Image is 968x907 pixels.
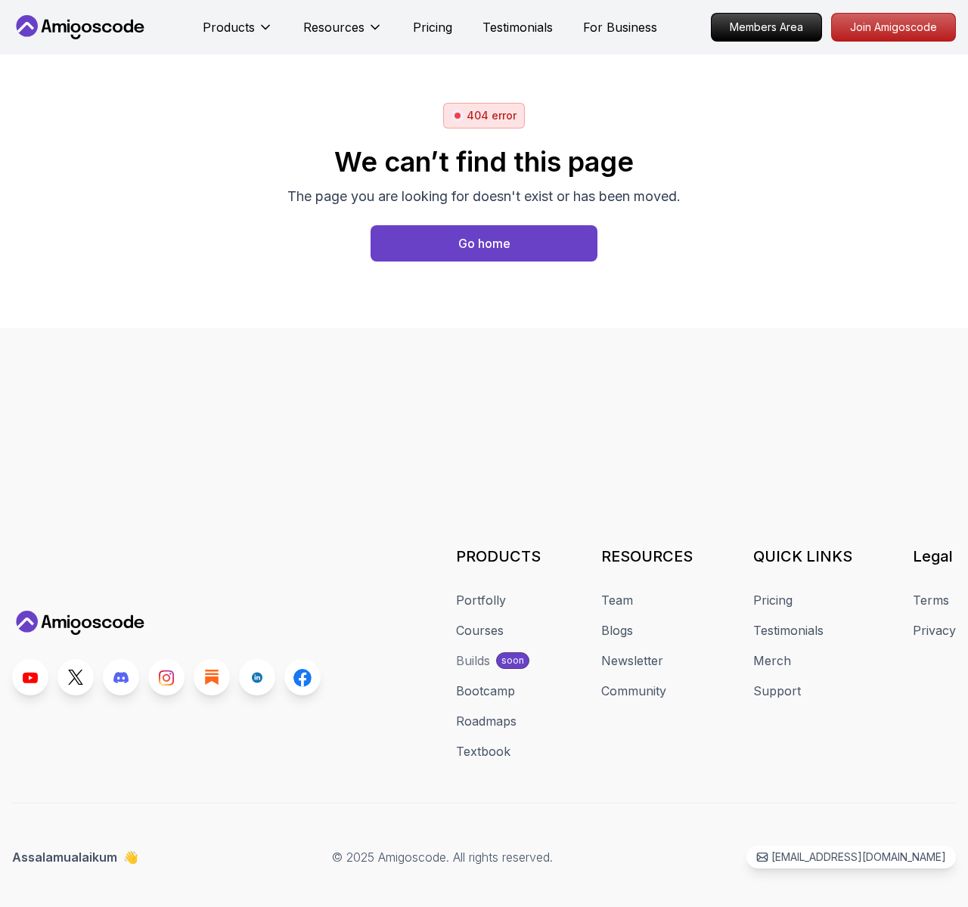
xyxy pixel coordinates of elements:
a: Blog link [194,659,230,695]
button: Go home [371,225,597,262]
a: Testimonials [482,18,553,36]
p: soon [501,655,524,667]
a: LinkedIn link [239,659,275,695]
p: [EMAIL_ADDRESS][DOMAIN_NAME] [771,850,946,865]
a: Support [753,682,801,700]
a: Roadmaps [456,712,517,730]
a: Home page [371,225,597,262]
h2: We can’t find this page [287,147,681,177]
button: Products [203,18,273,48]
a: Facebook link [284,659,321,695]
a: [EMAIL_ADDRESS][DOMAIN_NAME] [746,846,956,868]
a: Portfolly [456,591,506,609]
p: Join Amigoscode [832,14,955,41]
a: Community [601,682,666,700]
a: For Business [583,18,657,36]
a: Merch [753,652,791,670]
p: © 2025 Amigoscode. All rights reserved. [332,848,553,866]
h3: PRODUCTS [456,546,541,567]
a: Instagram link [148,659,185,695]
h3: QUICK LINKS [753,546,852,567]
a: Bootcamp [456,682,515,700]
div: Builds [456,652,490,670]
a: Pricing [413,18,452,36]
p: Assalamualaikum [12,848,138,866]
p: 404 error [467,108,517,123]
a: Privacy [913,621,956,639]
p: The page you are looking for doesn't exist or has been moved. [287,186,681,207]
h3: Legal [913,546,956,567]
a: Newsletter [601,652,663,670]
p: Members Area [712,14,821,41]
a: Team [601,591,633,609]
a: Textbook [456,742,510,760]
button: Resources [303,18,383,48]
a: Youtube link [12,659,48,695]
a: Blogs [601,621,633,639]
a: Testimonials [753,621,824,639]
a: Discord link [103,659,139,695]
a: Terms [913,591,949,609]
a: Pricing [753,591,793,609]
p: Resources [303,18,365,36]
a: Courses [456,621,504,639]
h3: RESOURCES [601,546,693,567]
span: 👋 [123,848,139,867]
a: Join Amigoscode [831,13,956,42]
a: Members Area [711,13,822,42]
p: Products [203,18,255,36]
div: Go home [458,234,510,252]
a: Twitter link [57,659,94,695]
